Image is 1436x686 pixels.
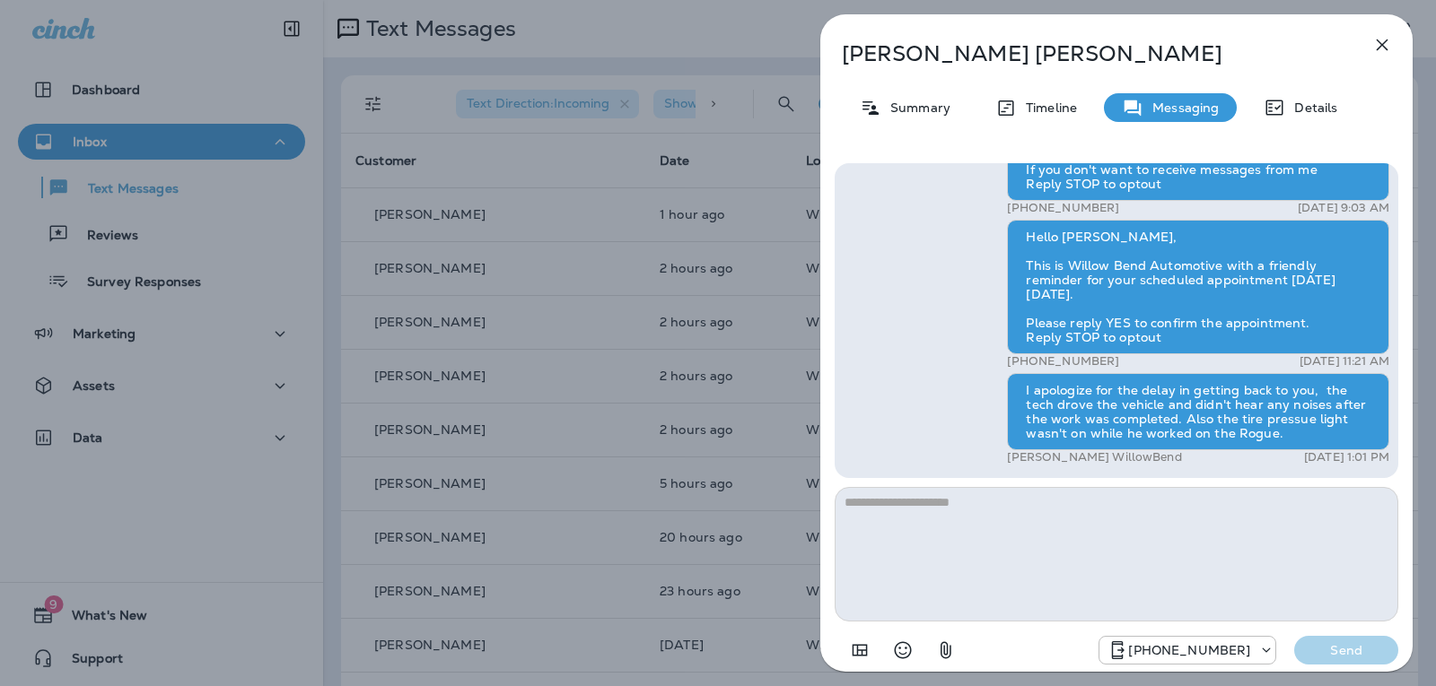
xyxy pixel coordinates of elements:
p: [DATE] 1:01 PM [1304,450,1389,465]
p: Summary [881,100,950,115]
p: [PHONE_NUMBER] [1007,201,1119,215]
p: [PERSON_NAME] WillowBend [1007,450,1181,465]
p: [DATE] 11:21 AM [1300,354,1389,369]
button: Add in a premade template [842,632,878,668]
p: [DATE] 9:03 AM [1298,201,1389,215]
p: [PERSON_NAME] [PERSON_NAME] [842,41,1332,66]
button: Select an emoji [885,632,921,668]
p: Timeline [1017,100,1077,115]
p: Details [1285,100,1337,115]
div: +1 (813) 497-4455 [1099,639,1275,661]
p: [PHONE_NUMBER] [1007,354,1119,369]
p: Messaging [1143,100,1219,115]
div: Hello [PERSON_NAME], This is Willow Bend Automotive with a friendly reminder for your scheduled a... [1007,220,1389,354]
p: [PHONE_NUMBER] [1128,643,1250,657]
div: I apologize for the delay in getting back to you, the tech drove the vehicle and didn't hear any ... [1007,373,1389,450]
